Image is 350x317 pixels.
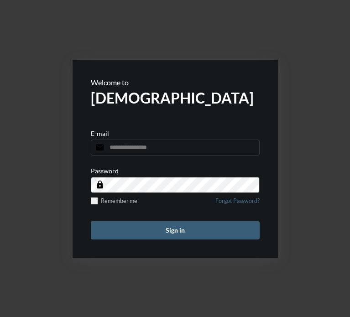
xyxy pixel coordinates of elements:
[91,89,260,107] h2: [DEMOGRAPHIC_DATA]
[91,197,137,204] label: Remember me
[91,167,119,175] p: Password
[91,130,109,137] p: E-mail
[215,197,260,210] a: Forgot Password?
[91,221,260,239] button: Sign in
[91,78,260,87] p: Welcome to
